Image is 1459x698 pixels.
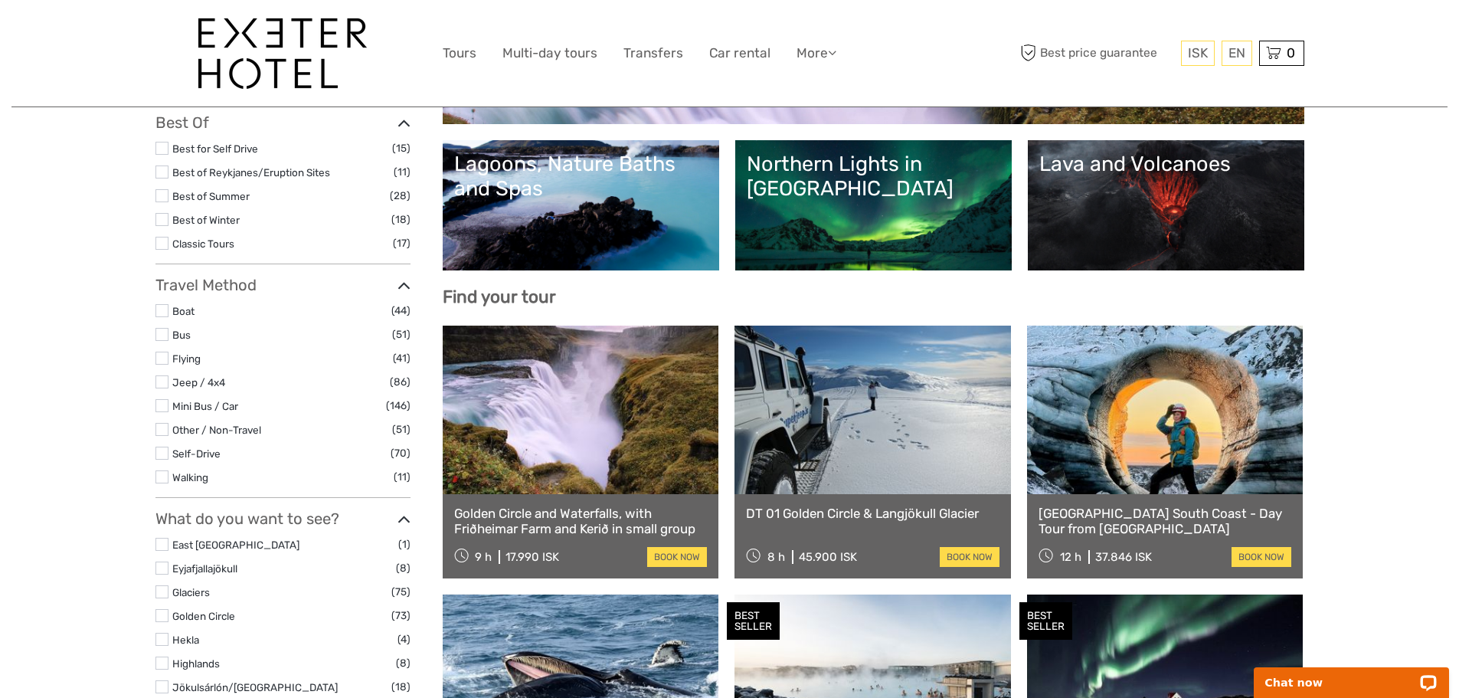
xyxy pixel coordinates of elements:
[393,349,411,367] span: (41)
[172,190,250,202] a: Best of Summer
[647,547,707,567] a: book now
[172,329,191,341] a: Bus
[172,305,195,317] a: Boat
[391,444,411,462] span: (70)
[390,373,411,391] span: (86)
[393,234,411,252] span: (17)
[172,447,221,460] a: Self-Drive
[172,424,261,436] a: Other / Non-Travel
[392,326,411,343] span: (51)
[172,562,237,575] a: Eyjafjallajökull
[391,678,411,696] span: (18)
[394,468,411,486] span: (11)
[172,657,220,670] a: Highlands
[709,42,770,64] a: Car rental
[392,139,411,157] span: (15)
[475,550,492,564] span: 9 h
[502,42,597,64] a: Multi-day tours
[391,211,411,228] span: (18)
[394,163,411,181] span: (11)
[443,287,556,307] b: Find your tour
[198,18,367,89] img: 1336-96d47ae6-54fc-4907-bf00-0fbf285a6419_logo_big.jpg
[155,113,411,132] h3: Best Of
[172,471,208,483] a: Walking
[172,166,330,179] a: Best of Reykjanes/Eruption Sites
[386,397,411,415] span: (146)
[172,352,201,365] a: Flying
[1060,550,1081,564] span: 12 h
[396,559,411,577] span: (8)
[1039,506,1292,537] a: [GEOGRAPHIC_DATA] South Coast - Day Tour from [GEOGRAPHIC_DATA]
[172,539,299,551] a: East [GEOGRAPHIC_DATA]
[172,376,225,388] a: Jeep / 4x4
[155,510,411,528] h3: What do you want to see?
[1232,547,1291,567] a: book now
[172,681,338,693] a: Jökulsárlón/[GEOGRAPHIC_DATA]
[172,400,238,412] a: Mini Bus / Car
[391,302,411,320] span: (44)
[1039,152,1293,259] a: Lava and Volcanoes
[172,143,258,155] a: Best for Self Drive
[1222,41,1252,66] div: EN
[1019,602,1072,641] div: BEST SELLER
[767,550,785,564] span: 8 h
[940,547,999,567] a: book now
[390,187,411,205] span: (28)
[1284,45,1297,61] span: 0
[391,607,411,624] span: (73)
[1039,152,1293,176] div: Lava and Volcanoes
[155,276,411,294] h3: Travel Method
[623,42,683,64] a: Transfers
[392,421,411,438] span: (51)
[1095,550,1152,564] div: 37.846 ISK
[454,152,708,259] a: Lagoons, Nature Baths and Spas
[747,152,1000,202] div: Northern Lights in [GEOGRAPHIC_DATA]
[172,586,210,598] a: Glaciers
[799,550,857,564] div: 45.900 ISK
[443,42,476,64] a: Tours
[398,536,411,553] span: (1)
[397,631,411,648] span: (4)
[1188,45,1208,61] span: ISK
[747,152,1000,259] a: Northern Lights in [GEOGRAPHIC_DATA]
[505,550,559,564] div: 17.990 ISK
[746,506,999,521] a: DT 01 Golden Circle & Langjökull Glacier
[797,42,836,64] a: More
[172,238,234,250] a: Classic Tours
[172,610,235,622] a: Golden Circle
[1017,41,1177,66] span: Best price guarantee
[396,654,411,672] span: (8)
[454,152,708,202] div: Lagoons, Nature Baths and Spas
[172,634,199,646] a: Hekla
[1244,650,1459,698] iframe: LiveChat chat widget
[172,214,240,226] a: Best of Winter
[391,583,411,601] span: (75)
[454,506,708,537] a: Golden Circle and Waterfalls, with Friðheimar Farm and Kerið in small group
[727,602,780,641] div: BEST SELLER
